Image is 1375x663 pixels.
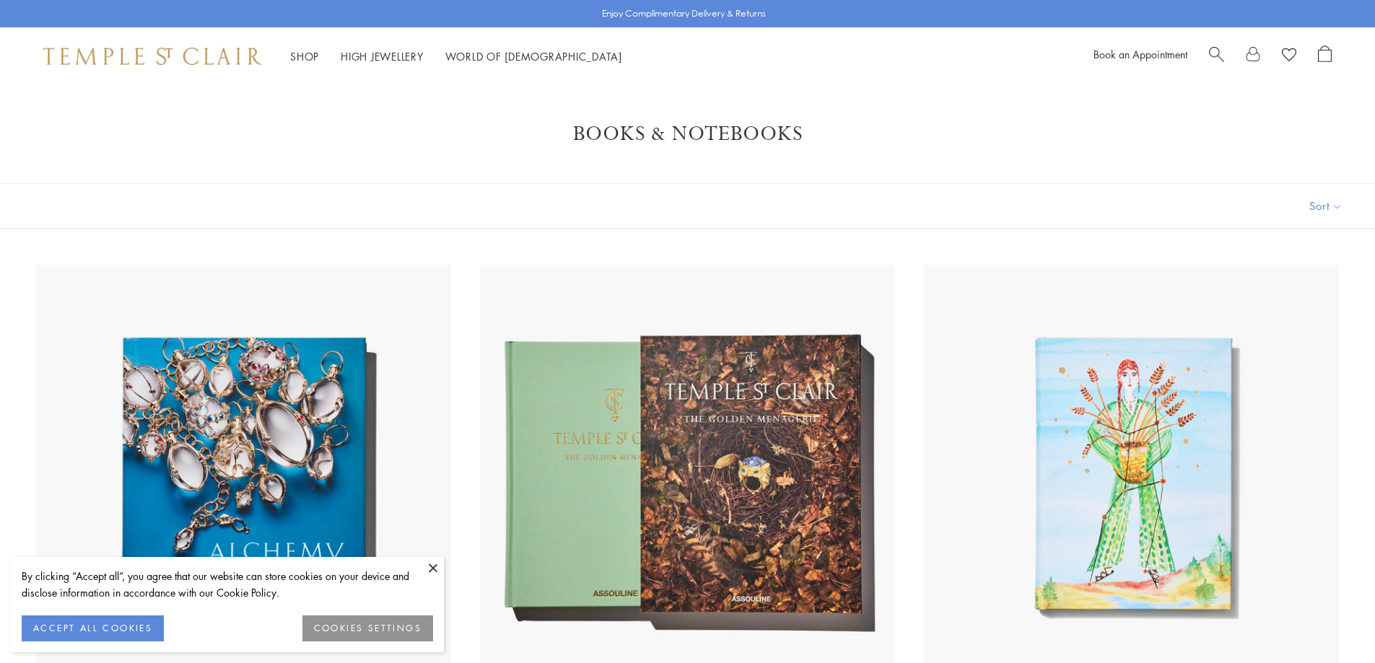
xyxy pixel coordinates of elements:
[58,121,1317,147] h1: Books & Notebooks
[1094,47,1187,61] a: Book an Appointment
[302,615,433,641] button: COOKIES SETTINGS
[341,49,424,63] a: High JewelleryHigh Jewellery
[602,6,766,21] p: Enjoy Complimentary Delivery & Returns
[43,48,261,65] img: Temple St. Clair
[1209,45,1224,67] a: Search
[1318,45,1332,67] a: Open Shopping Bag
[22,568,433,601] div: By clicking “Accept all”, you agree that our website can store cookies on your device and disclos...
[290,48,622,66] nav: Main navigation
[290,49,319,63] a: ShopShop
[1303,595,1361,649] iframe: Gorgias live chat messenger
[445,49,622,63] a: World of [DEMOGRAPHIC_DATA]World of [DEMOGRAPHIC_DATA]
[22,615,164,641] button: ACCEPT ALL COOKIES
[1282,45,1296,67] a: View Wishlist
[1277,184,1375,228] button: Show sort by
